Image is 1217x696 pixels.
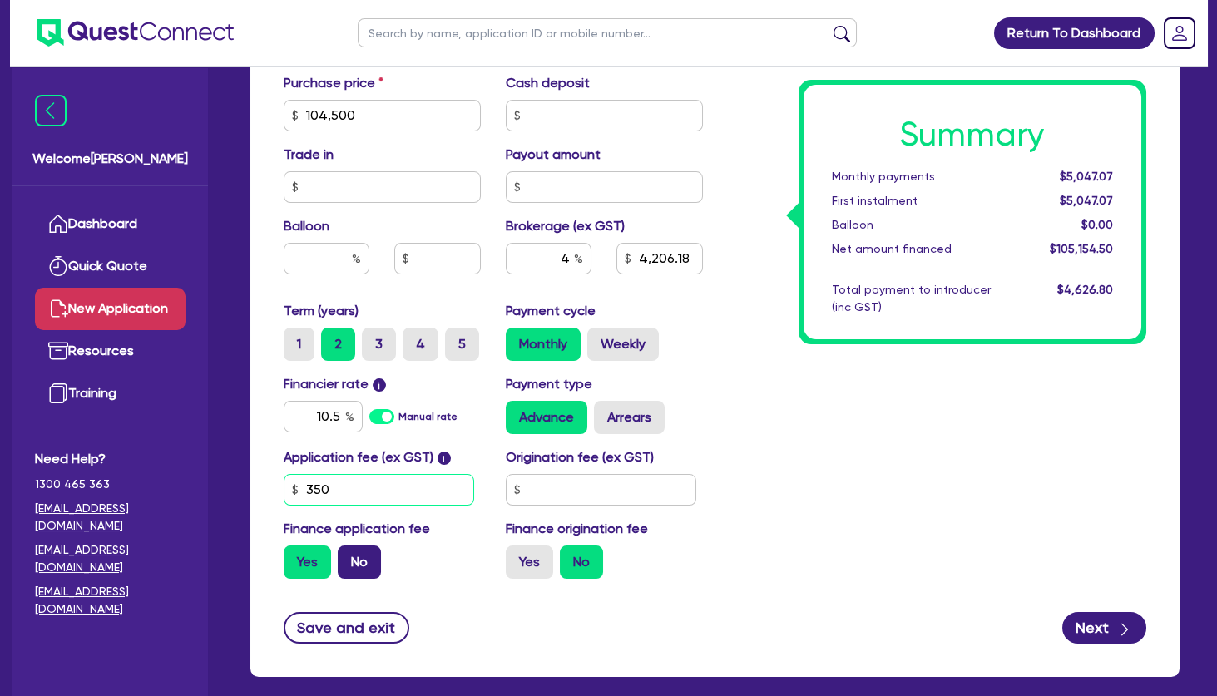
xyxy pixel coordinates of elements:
[48,299,68,318] img: new-application
[35,245,186,288] a: Quick Quote
[506,447,654,467] label: Origination fee (ex GST)
[35,500,186,535] a: [EMAIL_ADDRESS][DOMAIN_NAME]
[35,449,186,469] span: Need Help?
[819,168,1024,185] div: Monthly payments
[403,328,438,361] label: 4
[819,216,1024,234] div: Balloon
[35,583,186,618] a: [EMAIL_ADDRESS][DOMAIN_NAME]
[506,216,625,236] label: Brokerage (ex GST)
[284,301,359,321] label: Term (years)
[587,328,659,361] label: Weekly
[1158,12,1201,55] a: Dropdown toggle
[35,373,186,415] a: Training
[506,73,590,93] label: Cash deposit
[819,281,1024,316] div: Total payment to introducer (inc GST)
[1062,612,1146,644] button: Next
[35,541,186,576] a: [EMAIL_ADDRESS][DOMAIN_NAME]
[284,447,433,467] label: Application fee (ex GST)
[373,378,386,392] span: i
[819,240,1024,258] div: Net amount financed
[284,328,314,361] label: 1
[438,452,451,465] span: i
[506,301,596,321] label: Payment cycle
[48,256,68,276] img: quick-quote
[594,401,665,434] label: Arrears
[32,149,188,169] span: Welcome [PERSON_NAME]
[506,545,553,579] label: Yes
[338,545,381,579] label: No
[35,288,186,330] a: New Application
[1060,170,1113,183] span: $5,047.07
[1060,194,1113,207] span: $5,047.07
[1057,283,1113,296] span: $4,626.80
[284,374,386,394] label: Financier rate
[48,383,68,403] img: training
[1081,218,1113,231] span: $0.00
[819,192,1024,210] div: First instalment
[445,328,479,361] label: 5
[398,409,458,424] label: Manual rate
[35,476,186,493] span: 1300 465 363
[284,612,409,644] button: Save and exit
[284,545,331,579] label: Yes
[35,95,67,126] img: icon-menu-close
[506,145,601,165] label: Payout amount
[48,341,68,361] img: resources
[506,401,587,434] label: Advance
[560,545,603,579] label: No
[506,374,592,394] label: Payment type
[1050,242,1113,255] span: $105,154.50
[35,330,186,373] a: Resources
[37,19,234,47] img: quest-connect-logo-blue
[321,328,355,361] label: 2
[284,216,329,236] label: Balloon
[362,328,396,361] label: 3
[35,203,186,245] a: Dashboard
[506,519,648,539] label: Finance origination fee
[284,73,383,93] label: Purchase price
[284,519,430,539] label: Finance application fee
[832,115,1114,155] h1: Summary
[284,145,334,165] label: Trade in
[506,328,581,361] label: Monthly
[358,18,857,47] input: Search by name, application ID or mobile number...
[994,17,1155,49] a: Return To Dashboard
